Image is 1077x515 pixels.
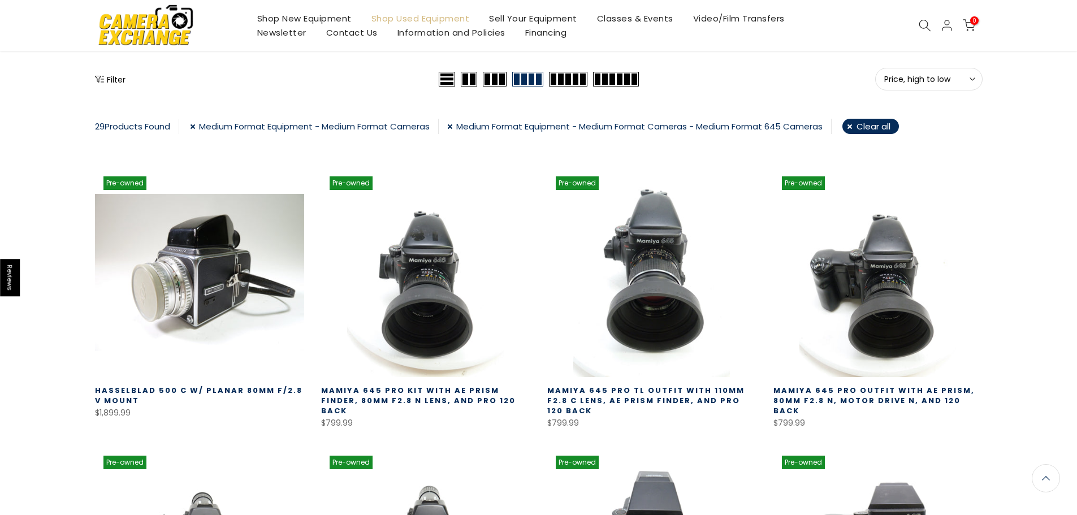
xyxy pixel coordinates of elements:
[515,25,577,40] a: Financing
[95,73,126,85] button: Show filters
[447,119,832,134] a: Medium Format Equipment - Medium Format Cameras - Medium Format 645 Cameras
[587,11,683,25] a: Classes & Events
[387,25,515,40] a: Information and Policies
[321,416,530,430] div: $799.99
[247,25,316,40] a: Newsletter
[547,385,745,416] a: Mamiya 645 Pro TL Outfit with 110MM F2.8 C Lens, AE Prism Finder, and Pro 120 Back
[842,119,899,134] a: Clear all
[547,416,756,430] div: $799.99
[773,416,983,430] div: $799.99
[773,385,975,416] a: Mamiya 645 Pro Outfit with AE Prism, 80MM f2.8 N, Motor Drive N, and 120 Back
[479,11,587,25] a: Sell Your Equipment
[321,385,516,416] a: Mamiya 645 Pro Kit with AE Prism Finder, 80MM F2.8 N lens, and Pro 120 Back
[963,19,975,32] a: 0
[316,25,387,40] a: Contact Us
[361,11,479,25] a: Shop Used Equipment
[884,74,974,84] span: Price, high to low
[95,385,302,406] a: Hasselblad 500 C w/ Planar 80mm f/2.8 V Mount
[970,16,979,25] span: 0
[1032,464,1060,492] a: Back to the top
[190,119,439,134] a: Medium Format Equipment - Medium Format Cameras
[247,11,361,25] a: Shop New Equipment
[683,11,794,25] a: Video/Film Transfers
[875,68,983,90] button: Price, high to low
[95,120,105,132] span: 29
[95,119,179,134] div: Products Found
[95,406,304,420] div: $1,899.99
